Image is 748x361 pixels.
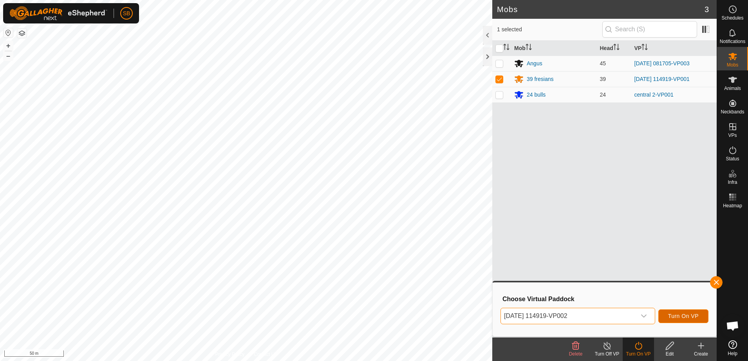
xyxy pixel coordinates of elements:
a: central 2-VP001 [634,92,674,98]
th: Mob [511,41,597,56]
h3: Choose Virtual Paddock [502,295,708,303]
button: Reset Map [4,28,13,38]
span: Heatmap [723,203,742,208]
span: 1 selected [497,25,602,34]
span: 45 [600,60,606,66]
a: Privacy Policy [215,351,244,358]
span: Schedules [721,16,743,20]
span: SB [123,9,130,18]
span: Infra [728,180,737,185]
span: Notifications [720,39,745,44]
span: 39 [600,76,606,82]
div: 39 fresians [527,75,553,83]
p-sorticon: Activate to sort [613,45,620,51]
a: Help [717,337,748,359]
div: Turn Off VP [591,350,623,357]
a: Contact Us [254,351,277,358]
p-sorticon: Activate to sort [526,45,532,51]
div: Angus [527,59,542,68]
span: 3 [705,4,709,15]
span: 24 [600,92,606,98]
span: Neckbands [721,110,744,114]
th: VP [631,41,717,56]
button: – [4,51,13,61]
img: Gallagher Logo [9,6,107,20]
button: Turn On VP [658,309,708,323]
div: Turn On VP [623,350,654,357]
span: Animals [724,86,741,91]
span: Help [728,351,737,356]
span: Turn On VP [668,313,699,319]
span: Mobs [727,63,738,67]
th: Head [597,41,631,56]
span: 2025-10-05 114919-VP002 [501,308,636,324]
button: Map Layers [17,29,27,38]
span: Delete [569,351,583,357]
span: VPs [728,133,737,138]
h2: Mobs [497,5,705,14]
div: Edit [654,350,685,357]
p-sorticon: Activate to sort [503,45,510,51]
a: [DATE] 081705-VP003 [634,60,690,66]
span: Status [726,156,739,161]
div: dropdown trigger [636,308,652,324]
div: Open chat [721,314,744,338]
a: [DATE] 114919-VP001 [634,76,690,82]
input: Search (S) [602,21,697,38]
p-sorticon: Activate to sort [641,45,648,51]
div: 24 bulls [527,91,546,99]
div: Create [685,350,717,357]
button: + [4,41,13,50]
